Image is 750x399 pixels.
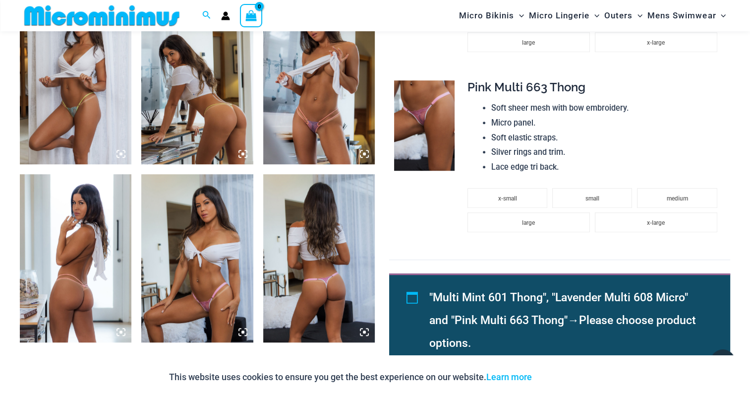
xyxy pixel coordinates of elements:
[491,145,722,160] li: Silver rings and trim.
[221,11,230,20] a: Account icon link
[459,3,514,28] span: Micro Bikinis
[647,39,665,46] span: x-large
[240,4,263,27] a: View Shopping Cart, empty
[522,219,535,226] span: large
[486,372,532,382] a: Learn more
[20,174,131,342] img: Bow Lace Lavender Multi 608 Micro Thong
[263,174,375,342] img: Bow Lace Pink Multi 663 Thong
[595,32,717,52] li: x-large
[716,3,726,28] span: Menu Toggle
[647,219,665,226] span: x-large
[514,3,524,28] span: Menu Toggle
[455,1,730,30] nav: Site Navigation
[539,365,581,389] button: Accept
[491,116,722,131] li: Micro panel.
[467,32,590,52] li: large
[491,131,722,145] li: Soft elastic straps.
[585,195,599,202] span: small
[647,3,716,28] span: Mens Swimwear
[169,370,532,385] p: This website uses cookies to ensure you get the best experience on our website.
[457,3,526,28] a: Micro BikinisMenu ToggleMenu Toggle
[429,291,688,327] span: "Multi Mint 601 Thong", "Lavender Multi 608 Micro" and "Pink Multi 663 Thong"
[20,4,183,27] img: MM SHOP LOGO FLAT
[522,39,535,46] span: large
[645,3,728,28] a: Mens SwimwearMenu ToggleMenu Toggle
[602,3,645,28] a: OutersMenu ToggleMenu Toggle
[498,195,517,202] span: x-small
[667,195,688,202] span: medium
[604,3,633,28] span: Outers
[202,9,211,22] a: Search icon link
[595,212,717,232] li: x-large
[491,101,722,116] li: Soft sheer mesh with bow embroidery.
[141,174,253,342] img: Bow Lace Pink Multi 663 Thong
[633,3,642,28] span: Menu Toggle
[467,80,585,94] span: Pink Multi 663 Thong
[394,80,454,171] img: Bow Lace Pink Multi 663 Thong
[429,286,707,355] li: →
[491,160,722,175] li: Lace edge tri back.
[637,188,717,208] li: medium
[467,212,590,232] li: large
[589,3,599,28] span: Menu Toggle
[552,188,632,208] li: small
[467,188,547,208] li: x-small
[529,3,589,28] span: Micro Lingerie
[526,3,602,28] a: Micro LingerieMenu ToggleMenu Toggle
